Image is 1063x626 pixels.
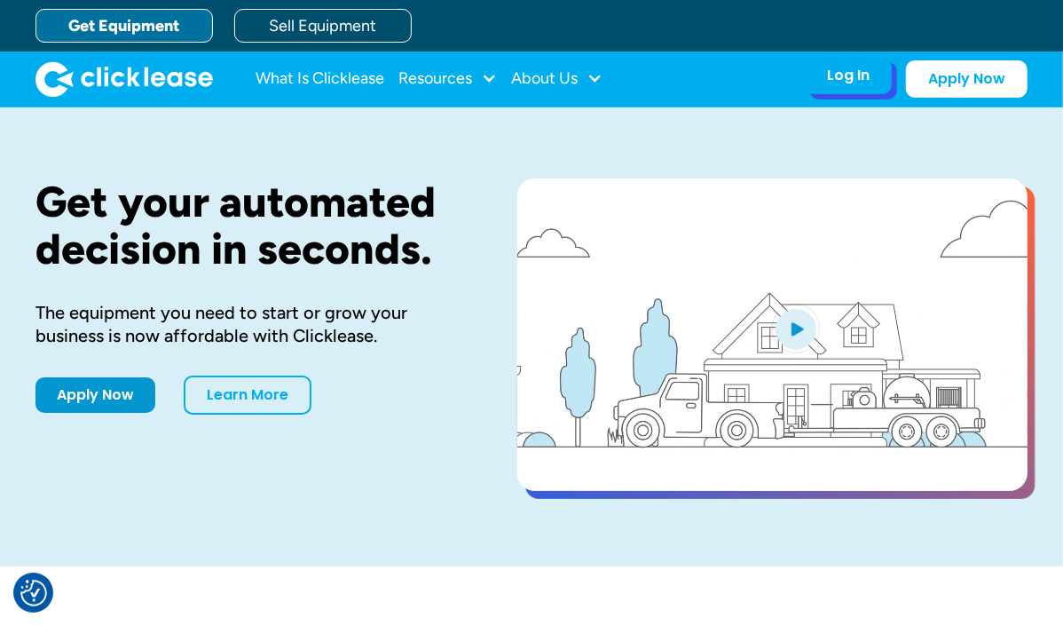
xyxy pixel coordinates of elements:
a: open lightbox [517,178,1028,491]
div: The equipment you need to start or grow your business is now affordable with Clicklease. [35,301,461,347]
img: Revisit consent button [20,580,47,606]
a: Learn More [184,376,311,415]
a: home [35,61,213,97]
img: Blue play button logo on a light blue circular background [772,304,820,353]
button: Consent Preferences [20,580,47,606]
div: Log In [827,67,870,84]
a: Get Equipment [35,9,213,43]
div: About Us [511,61,602,97]
div: Resources [398,61,497,97]
a: Sell Equipment [234,9,412,43]
a: Apply Now [35,377,155,413]
a: Apply Now [906,60,1028,98]
img: Clicklease logo [35,61,213,97]
h1: Get your automated decision in seconds. [35,178,461,273]
a: What Is Clicklease [256,61,384,97]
